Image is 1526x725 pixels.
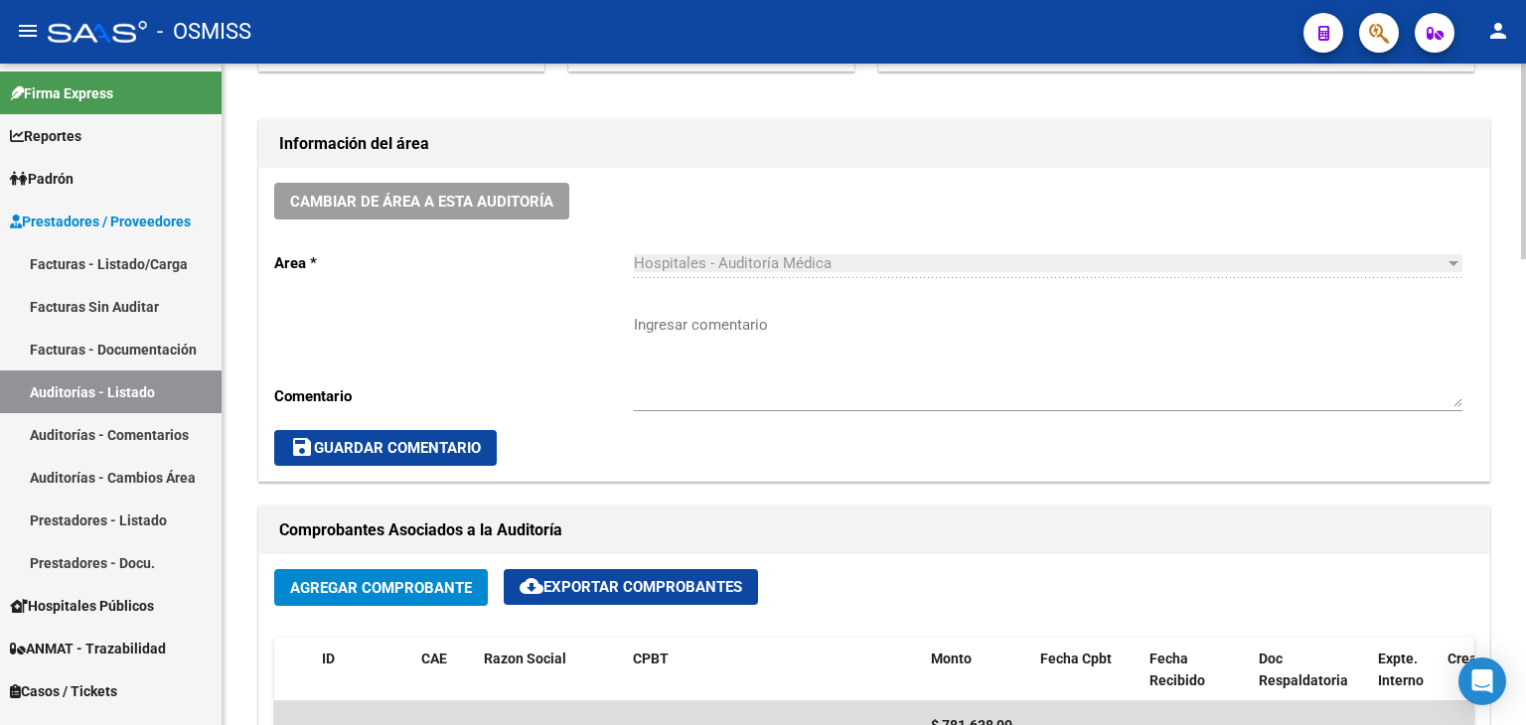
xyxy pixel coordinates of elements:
[633,651,669,666] span: CPBT
[274,430,497,466] button: Guardar Comentario
[274,183,569,219] button: Cambiar de área a esta auditoría
[520,574,543,598] mat-icon: cloud_download
[923,638,1032,703] datatable-header-cell: Monto
[1259,651,1348,689] span: Doc Respaldatoria
[10,638,166,659] span: ANMAT - Trazabilidad
[322,651,335,666] span: ID
[314,638,413,703] datatable-header-cell: ID
[10,82,113,104] span: Firma Express
[1378,651,1424,689] span: Expte. Interno
[290,579,472,597] span: Agregar Comprobante
[290,439,481,457] span: Guardar Comentario
[421,651,447,666] span: CAE
[157,10,251,54] span: - OSMISS
[484,651,566,666] span: Razon Social
[279,514,1469,546] h1: Comprobantes Asociados a la Auditoría
[1458,657,1506,705] div: Open Intercom Messenger
[16,19,40,43] mat-icon: menu
[413,638,476,703] datatable-header-cell: CAE
[625,638,923,703] datatable-header-cell: CPBT
[290,193,553,211] span: Cambiar de área a esta auditoría
[10,168,74,190] span: Padrón
[1251,638,1370,703] datatable-header-cell: Doc Respaldatoria
[10,680,117,702] span: Casos / Tickets
[1040,651,1112,666] span: Fecha Cpbt
[279,128,1469,160] h1: Información del área
[10,211,191,232] span: Prestadores / Proveedores
[1142,638,1251,703] datatable-header-cell: Fecha Recibido
[504,569,758,605] button: Exportar Comprobantes
[1149,651,1205,689] span: Fecha Recibido
[476,638,625,703] datatable-header-cell: Razon Social
[520,578,742,596] span: Exportar Comprobantes
[1448,651,1493,666] span: Creado
[274,385,634,407] p: Comentario
[274,569,488,606] button: Agregar Comprobante
[634,254,832,272] span: Hospitales - Auditoría Médica
[10,125,81,147] span: Reportes
[290,435,314,459] mat-icon: save
[274,252,634,274] p: Area *
[1486,19,1510,43] mat-icon: person
[10,595,154,617] span: Hospitales Públicos
[1370,638,1440,703] datatable-header-cell: Expte. Interno
[1032,638,1142,703] datatable-header-cell: Fecha Cpbt
[931,651,972,666] span: Monto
